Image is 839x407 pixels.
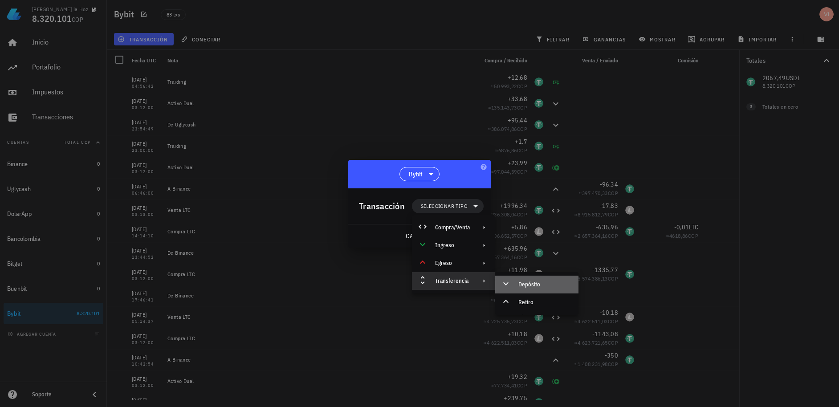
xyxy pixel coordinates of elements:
[421,202,468,211] span: Seleccionar tipo
[518,299,571,306] div: Retiro
[402,228,442,244] button: cancelar
[435,224,470,231] div: Compra/Venta
[405,232,439,240] span: cancelar
[435,260,470,267] div: Egreso
[412,236,495,254] div: Ingreso
[435,242,470,249] div: Ingreso
[435,277,470,285] div: Transferencia
[412,219,495,236] div: Compra/Venta
[359,199,405,213] div: Transacción
[412,254,495,272] div: Egreso
[409,170,423,179] span: Bybit
[518,281,571,288] div: Depósito
[412,272,495,290] div: Transferencia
